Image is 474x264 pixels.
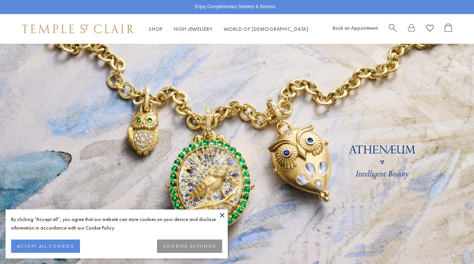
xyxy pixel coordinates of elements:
button: COOKIES SETTINGS [157,240,222,253]
a: High JewelleryHigh Jewellery [174,26,213,32]
button: ACCEPT ALL COOKIES [11,240,80,253]
a: World of [DEMOGRAPHIC_DATA]World of [DEMOGRAPHIC_DATA] [224,26,308,32]
img: Temple St. Clair [22,24,134,33]
a: Search [389,23,397,35]
a: Open Shopping Bag [445,23,452,35]
a: View Wishlist [426,23,434,35]
p: Enjoy Complimentary Delivery & Returns [195,3,275,11]
iframe: Gorgias live chat messenger [437,229,467,257]
a: ShopShop [149,26,163,32]
a: Book an Appointment [333,24,378,31]
div: By clicking “Accept all”, you agree that our website can store cookies on your device and disclos... [11,215,222,232]
nav: Main navigation [149,24,308,34]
